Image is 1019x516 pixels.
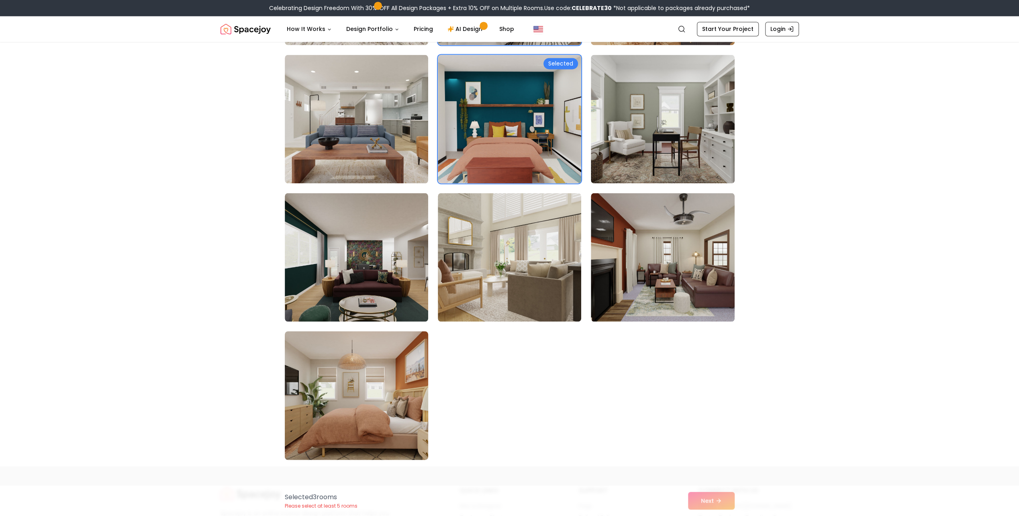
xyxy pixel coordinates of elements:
img: Room room-97 [285,193,428,321]
a: Login [765,22,799,36]
a: Pricing [407,21,439,37]
a: Start Your Project [697,22,759,36]
span: *Not applicable to packages already purchased* [612,4,750,12]
b: CELEBRATE30 [572,4,612,12]
button: Design Portfolio [340,21,406,37]
p: Please select at least 5 rooms [285,503,357,509]
img: United States [533,24,543,34]
img: Room room-100 [281,328,432,463]
img: Room room-96 [591,55,734,183]
p: Selected 3 room s [285,492,357,502]
img: Room room-99 [591,193,734,321]
img: Spacejoy Logo [221,21,271,37]
span: Use code: [544,4,612,12]
a: AI Design [441,21,491,37]
button: How It Works [280,21,338,37]
div: Selected [543,58,578,69]
a: Spacejoy [221,21,271,37]
div: Celebrating Design Freedom With 30% OFF All Design Packages + Extra 10% OFF on Multiple Rooms. [269,4,750,12]
img: Room room-94 [285,55,428,183]
nav: Global [221,16,799,42]
img: Room room-95 [438,55,581,183]
img: Room room-98 [438,193,581,321]
nav: Main [280,21,521,37]
a: Shop [493,21,521,37]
